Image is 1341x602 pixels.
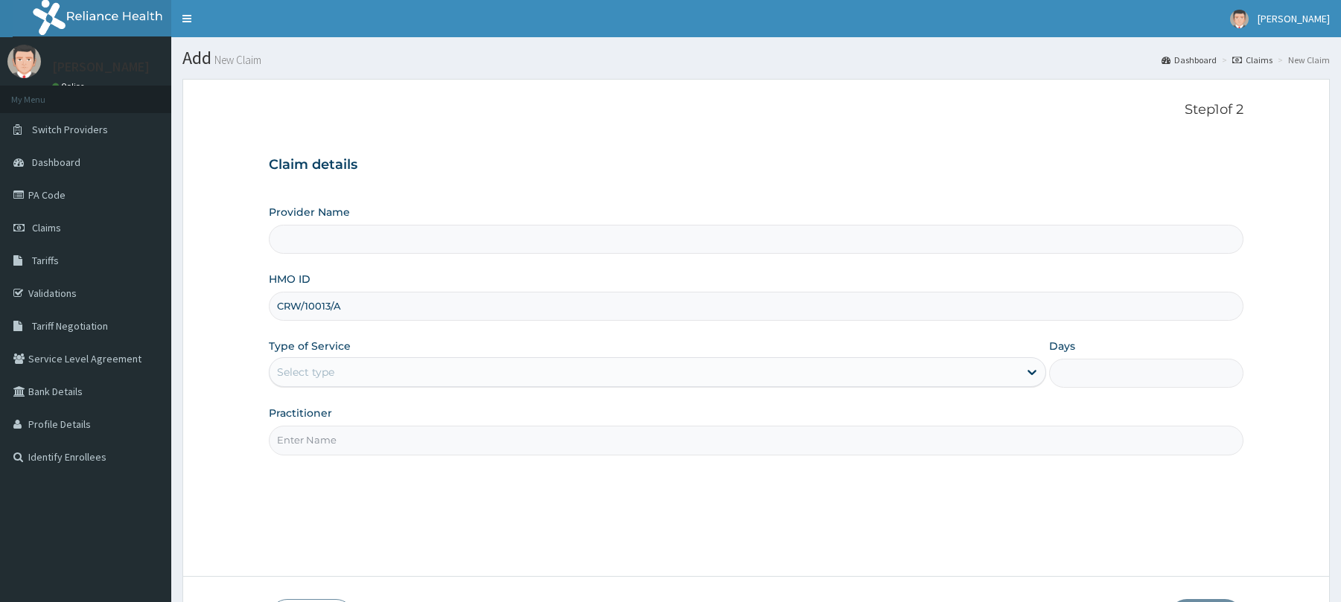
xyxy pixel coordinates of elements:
label: Type of Service [269,339,351,353]
a: Dashboard [1162,54,1217,66]
a: Online [52,81,88,92]
label: Provider Name [269,205,350,220]
span: Claims [32,221,61,234]
li: New Claim [1274,54,1330,66]
h1: Add [182,48,1330,68]
span: Switch Providers [32,123,108,136]
small: New Claim [211,54,261,65]
img: User Image [7,45,41,78]
input: Enter Name [269,426,1243,455]
label: Days [1049,339,1075,353]
label: HMO ID [269,272,310,286]
span: Dashboard [32,156,80,169]
h3: Claim details [269,157,1243,173]
label: Practitioner [269,406,332,420]
p: [PERSON_NAME] [52,60,150,74]
a: Claims [1232,54,1272,66]
span: Tariff Negotiation [32,319,108,333]
p: Step 1 of 2 [269,102,1243,118]
div: Select type [277,365,334,380]
span: [PERSON_NAME] [1258,12,1330,25]
input: Enter HMO ID [269,292,1243,321]
img: User Image [1230,10,1249,28]
span: Tariffs [32,254,59,267]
